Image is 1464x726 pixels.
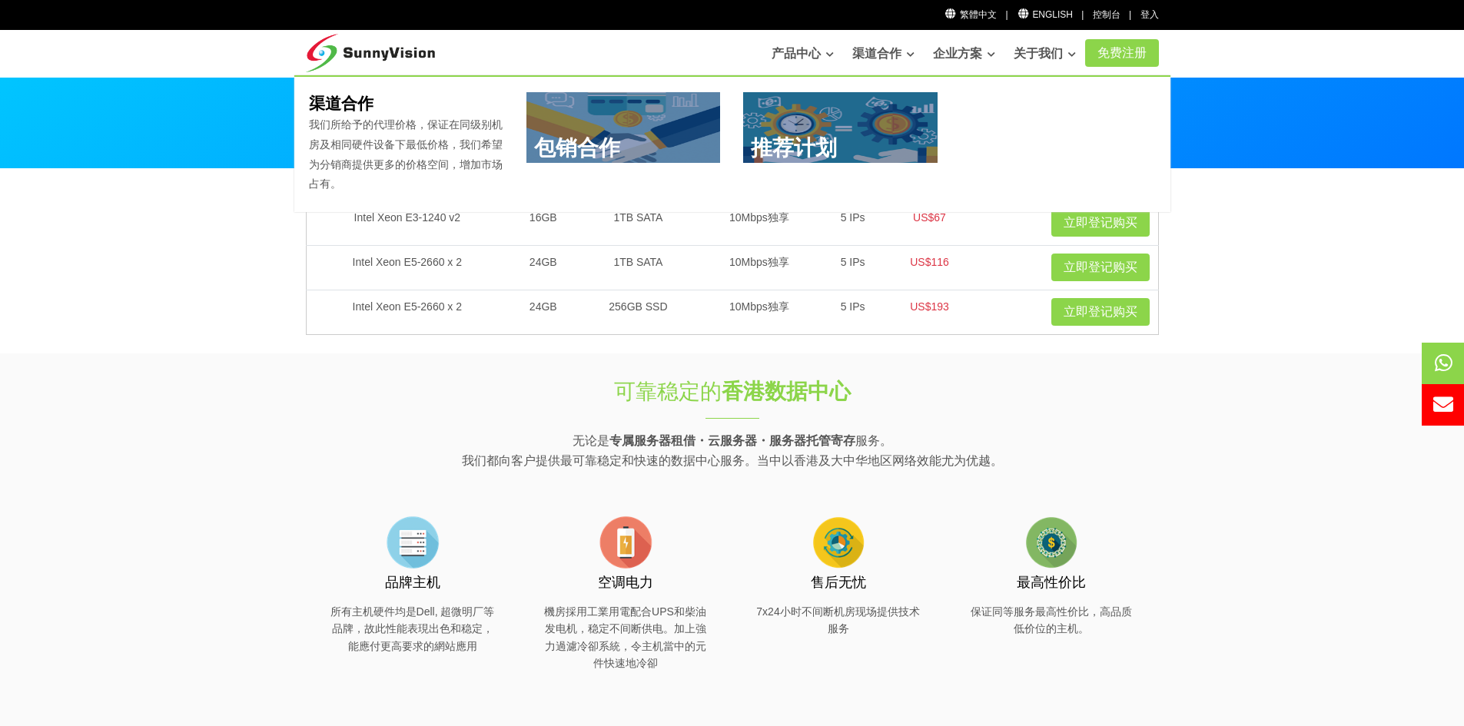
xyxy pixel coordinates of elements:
strong: 香港数据中心 [722,380,851,403]
img: flat-cog-cycle.png [808,512,869,573]
a: English [1017,9,1073,20]
a: 登入 [1140,9,1159,20]
a: 关于我们 [1014,38,1076,69]
td: 24GB [508,290,578,334]
a: 免费注册 [1085,39,1159,67]
a: 控制台 [1093,9,1120,20]
td: 256GB SSD [578,290,698,334]
p: 保证同等服务最高性价比，高品质低价位的主机。 [968,603,1135,638]
a: 立即登记购买 [1051,298,1150,326]
h1: 可靠稳定的 [476,376,988,406]
a: 立即登记购买 [1051,209,1150,237]
p: 所有主机硬件均是Dell, 超微明厂等品牌，故此性能表現出色和稳定，能應付更高要求的網站應用 [329,603,496,655]
td: US$116 [885,245,974,290]
td: Intel Xeon E5-2660 x 2 [306,245,508,290]
td: 5 IPs [820,290,885,334]
img: flat-battery.png [595,512,656,573]
img: flat-price.png [1021,512,1082,573]
h3: 售后无忧 [755,573,922,592]
b: 渠道合作 [309,94,373,112]
a: 繁體中文 [944,9,998,20]
div: 渠道合作 [294,75,1170,212]
p: 无论是 服务。 我们都向客户提供最可靠稳定和快速的数据中心服务。当中以香港及大中华地区网络效能尤为优越。 [306,431,1159,470]
a: 企业方案 [933,38,995,69]
strong: 专属服务器租借・云服务器・服务器托管寄存 [609,434,855,447]
td: 1TB SATA [578,245,698,290]
li: | [1129,8,1131,22]
td: Intel Xeon E5-2660 x 2 [306,290,508,334]
td: 16GB [508,201,578,245]
a: 立即登记购买 [1051,254,1150,281]
td: 10Mbps独享 [699,201,821,245]
h3: 空调电力 [542,573,709,592]
img: flat-server-alt.png [382,512,443,573]
p: 7x24小时不间断机房现场提供技术服务 [755,603,922,638]
a: 渠道合作 [852,38,915,69]
td: 5 IPs [820,245,885,290]
td: 24GB [508,245,578,290]
h3: 品牌主机 [329,573,496,592]
p: 機房採用工業用電配合UPS和柴油发电机，稳定不间断供电。加上強力過濾冷卻系統，令主机當中的元件快速地冷卻 [542,603,709,672]
td: 5 IPs [820,201,885,245]
td: US$193 [885,290,974,334]
li: | [1005,8,1008,22]
td: Intel Xeon E3-1240 v2 [306,201,508,245]
td: 10Mbps独享 [699,290,821,334]
h3: 最高性价比 [968,573,1135,592]
li: | [1081,8,1084,22]
td: 1TB SATA [578,201,698,245]
span: 我们所给予的代理价格，保证在同级别机房及相同硬件设备下最低价格，我们希望为分销商提供更多的价格空间，增加市场占有。 [309,118,503,190]
a: 产品中心 [772,38,834,69]
td: US$67 [885,201,974,245]
td: 10Mbps独享 [699,245,821,290]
